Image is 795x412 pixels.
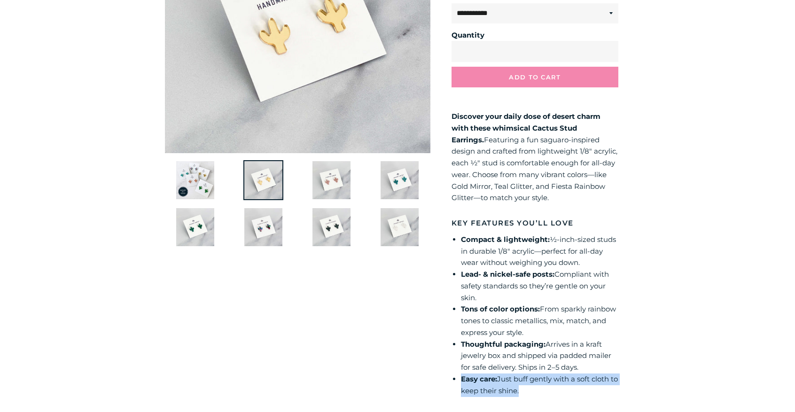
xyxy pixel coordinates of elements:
img: Cactus Stud Earrings [312,160,351,200]
strong: Thoughtful packaging: [461,340,546,349]
img: Cactus Stud Earrings [312,207,351,247]
p: Featuring a fun saguaro-inspired design and crafted from lightweight 1/8″ acrylic, each ½″ stud i... [452,111,618,204]
strong: Compact & lightweight: [461,235,550,244]
img: Cactus Stud Earrings [175,207,215,247]
img: Cactus Stud Earrings [243,160,283,200]
li: Just buff gently with a soft cloth to keep their shine. [461,373,618,397]
li: Arrives in a kraft jewelry box and shipped via padded mailer for safe delivery. Ships in 2–5 days. [461,339,618,373]
strong: Tons of color options: [461,304,540,313]
strong: Easy care: [461,374,497,383]
h5: Key Features You’ll Love [452,218,618,228]
img: Cactus Stud Earrings [380,207,420,247]
li: Compliant with safety standards so they’re gentle on your skin. [461,269,618,303]
strong: Lead- & nickel-safe posts: [461,270,554,279]
strong: Discover your daily dose of desert charm with these whimsical Cactus Stud Earrings. [452,112,600,144]
img: Cactus Stud Earrings [175,160,215,200]
label: Quantity [452,30,614,41]
img: Cactus Stud Earrings [243,207,283,247]
li: From sparkly rainbow tones to classic metallics, mix, match, and express your style. [461,303,618,338]
li: ½-inch-sized studs in durable 1/8″ acrylic—perfect for all-day wear without weighing you down. [461,234,618,269]
button: Add to Cart [452,67,618,87]
span: Add to Cart [509,73,561,81]
img: Cactus Stud Earrings [380,160,420,200]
